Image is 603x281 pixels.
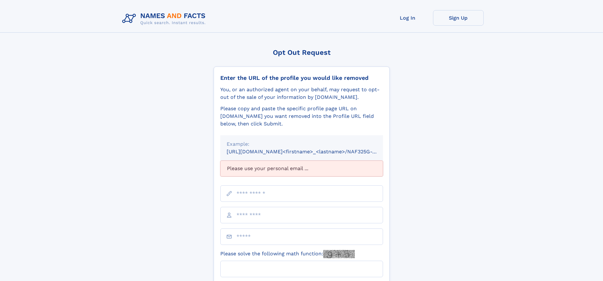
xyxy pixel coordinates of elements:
div: Please use your personal email ... [220,161,383,176]
small: [URL][DOMAIN_NAME]<firstname>_<lastname>/NAF325G-xxxxxxxx [227,149,395,155]
div: Opt Out Request [214,48,390,56]
label: Please solve the following math function: [220,250,355,258]
a: Log In [382,10,433,26]
img: Logo Names and Facts [120,10,211,27]
div: Example: [227,140,377,148]
div: You, or an authorized agent on your behalf, may request to opt-out of the sale of your informatio... [220,86,383,101]
div: Please copy and paste the specific profile page URL on [DOMAIN_NAME] you want removed into the Pr... [220,105,383,128]
a: Sign Up [433,10,484,26]
div: Enter the URL of the profile you would like removed [220,74,383,81]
